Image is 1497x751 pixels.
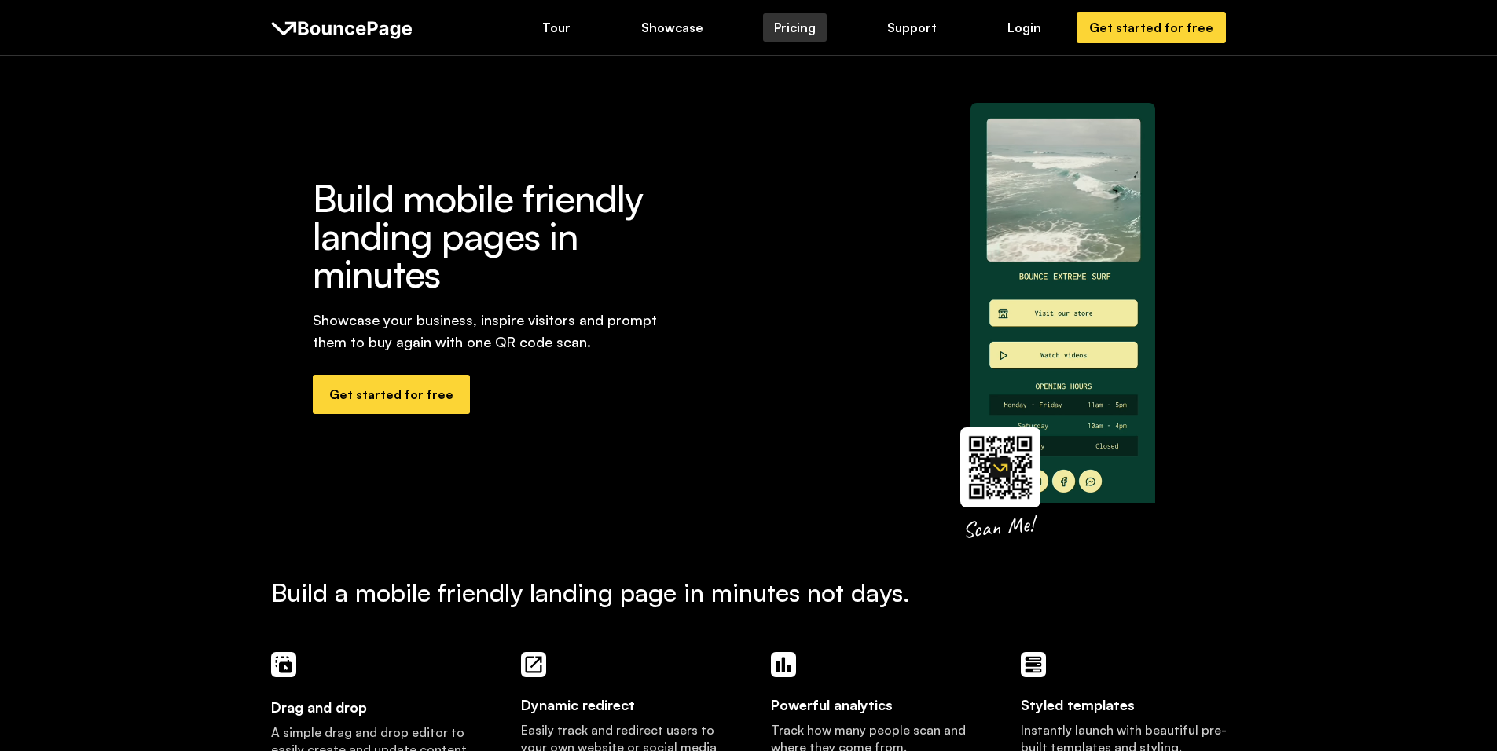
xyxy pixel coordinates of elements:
div: Support [887,19,937,36]
a: Tour [531,13,582,42]
h1: Build mobile friendly landing pages in minutes [313,179,685,292]
div: Login [1007,19,1041,36]
div: Get started for free [329,386,453,403]
div: Scan Me! [961,510,1034,544]
div: Tour [542,19,571,36]
h5: Dynamic redirect [521,694,635,716]
h3: Build a mobile friendly landing page in minutes not days. [271,577,1227,608]
a: Get started for free [1077,12,1226,43]
a: Showcase [630,13,714,42]
div: Get started for free [1089,19,1213,36]
h5: Powerful analytics [771,694,893,716]
h5: Drag and drop [271,677,367,718]
div: Showcase your business, inspire visitors and prompt them to buy again with one QR code scan. [313,309,685,353]
a: Get started for free [313,375,470,414]
div: Showcase [641,19,703,36]
a: Pricing [763,13,827,42]
div: Pricing [774,19,816,36]
a: Login [996,13,1052,42]
h5: Styled templates [1021,694,1135,716]
a: Support [876,13,948,42]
